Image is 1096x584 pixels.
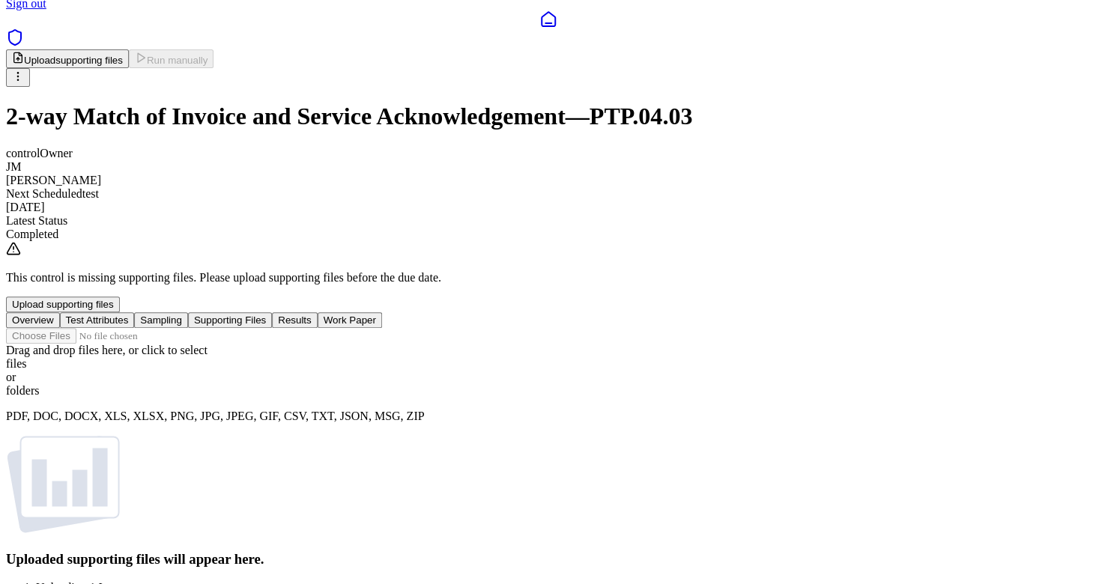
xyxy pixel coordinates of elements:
h1: 2-way Match of Invoice and Service Acknowledgement — PTP.04.03 [6,103,1090,130]
div: Latest Status [6,214,1090,228]
p: PDF, DOC, DOCX, XLS, XLSX, PNG, JPG, JPEG, GIF, CSV, TXT, JSON, MSG, ZIP [6,410,1090,423]
button: Upload supporting files [6,296,120,312]
button: Work Paper [318,312,382,328]
button: More Options [6,68,30,87]
div: Next Scheduled test [6,187,1090,201]
button: Sampling [134,312,188,328]
a: Dashboard [6,10,1090,28]
div: control Owner [6,147,1090,160]
button: Uploadsupporting files [6,49,129,68]
button: Supporting Files [188,312,272,328]
div: Drag and drop files here , or click to select or [6,344,1090,398]
button: Test Attributes [60,312,135,328]
div: folders [6,384,1090,398]
p: This control is missing supporting files. Please upload supporting files before the due date. [6,271,1090,285]
div: Completed [6,228,1090,241]
a: SOC 1 Reports [6,36,24,49]
div: files [6,357,1090,371]
button: Overview [6,312,60,328]
button: Run manually [129,49,214,68]
button: Results [272,312,317,328]
span: JM [6,160,21,173]
span: [PERSON_NAME] [6,174,101,186]
h3: Uploaded supporting files will appear here. [6,551,1090,568]
div: [DATE] [6,201,1090,214]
